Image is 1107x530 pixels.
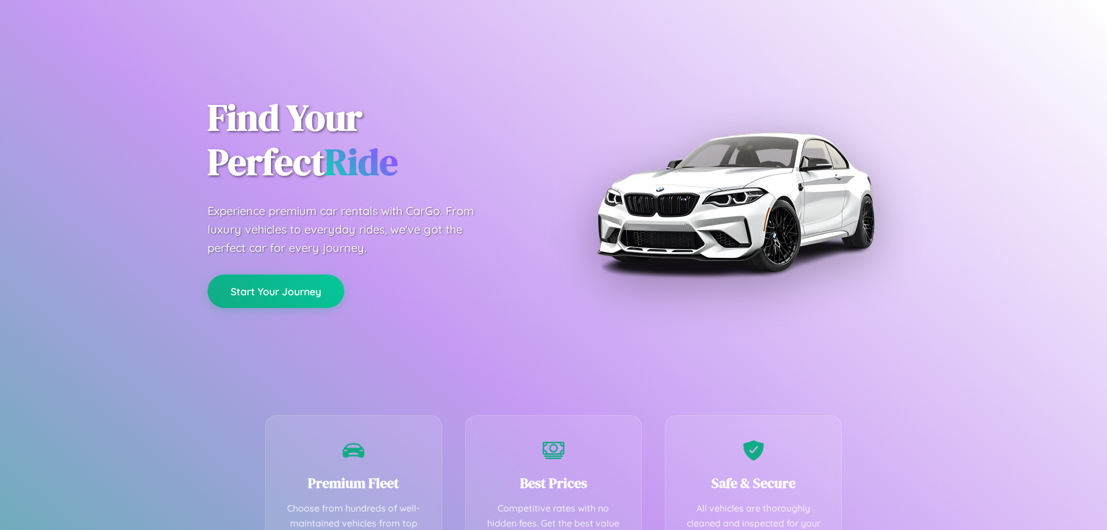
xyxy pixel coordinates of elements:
[591,58,879,346] img: Premium BMW car rental vehicle
[683,473,824,493] h3: Safe & Secure
[483,473,624,493] h3: Best Prices
[283,473,424,493] h3: Premium Fleet
[208,96,536,185] h1: Find Your Perfect
[208,202,496,257] p: Experience premium car rentals with CarGo. From luxury vehicles to everyday rides, we've got the ...
[208,275,344,308] button: Start Your Journey
[325,137,398,187] span: Ride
